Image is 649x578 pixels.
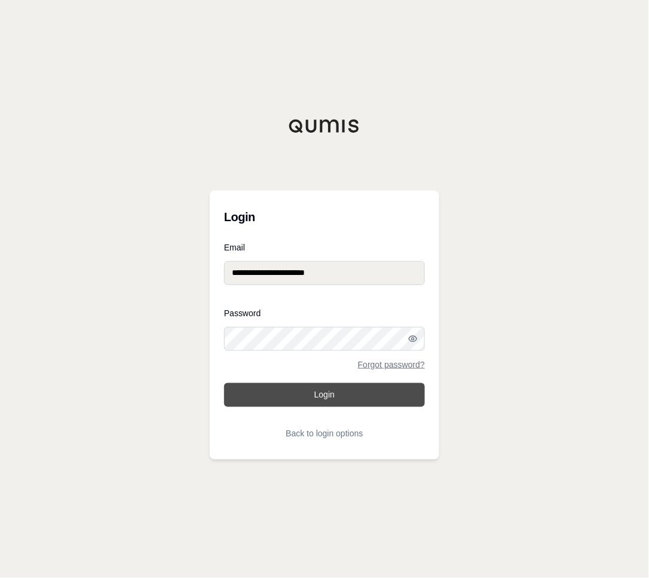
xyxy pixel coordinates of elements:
[289,119,360,133] img: Qumis
[224,205,425,229] h3: Login
[224,309,425,317] label: Password
[224,421,425,445] button: Back to login options
[224,243,425,252] label: Email
[358,360,425,369] a: Forgot password?
[224,383,425,407] button: Login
